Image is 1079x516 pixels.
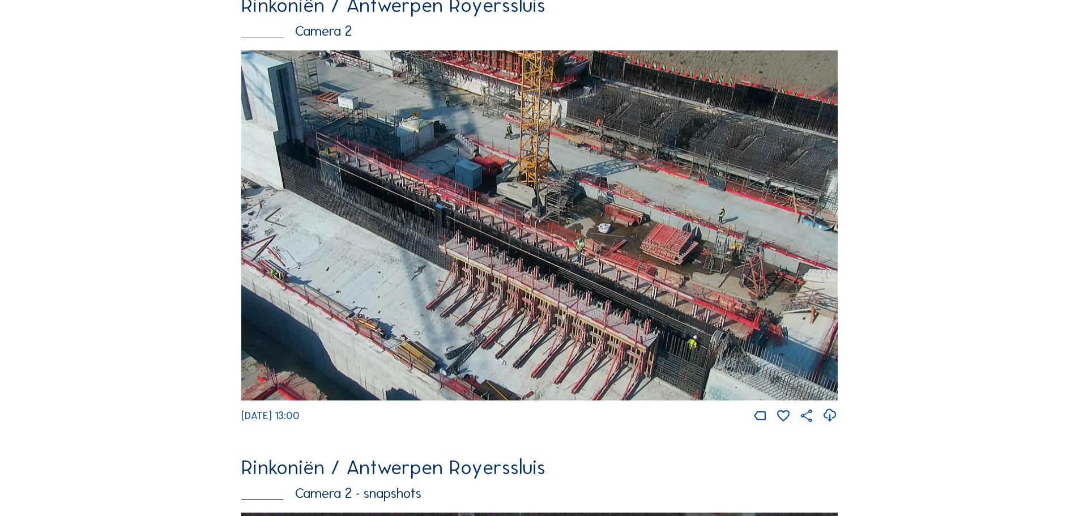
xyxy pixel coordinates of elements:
[241,457,838,477] div: Rinkoniën / Antwerpen Royerssluis
[241,487,838,501] div: Camera 2 - snapshots
[241,24,838,39] div: Camera 2
[241,410,300,422] span: [DATE] 13:00
[241,50,838,400] img: Image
